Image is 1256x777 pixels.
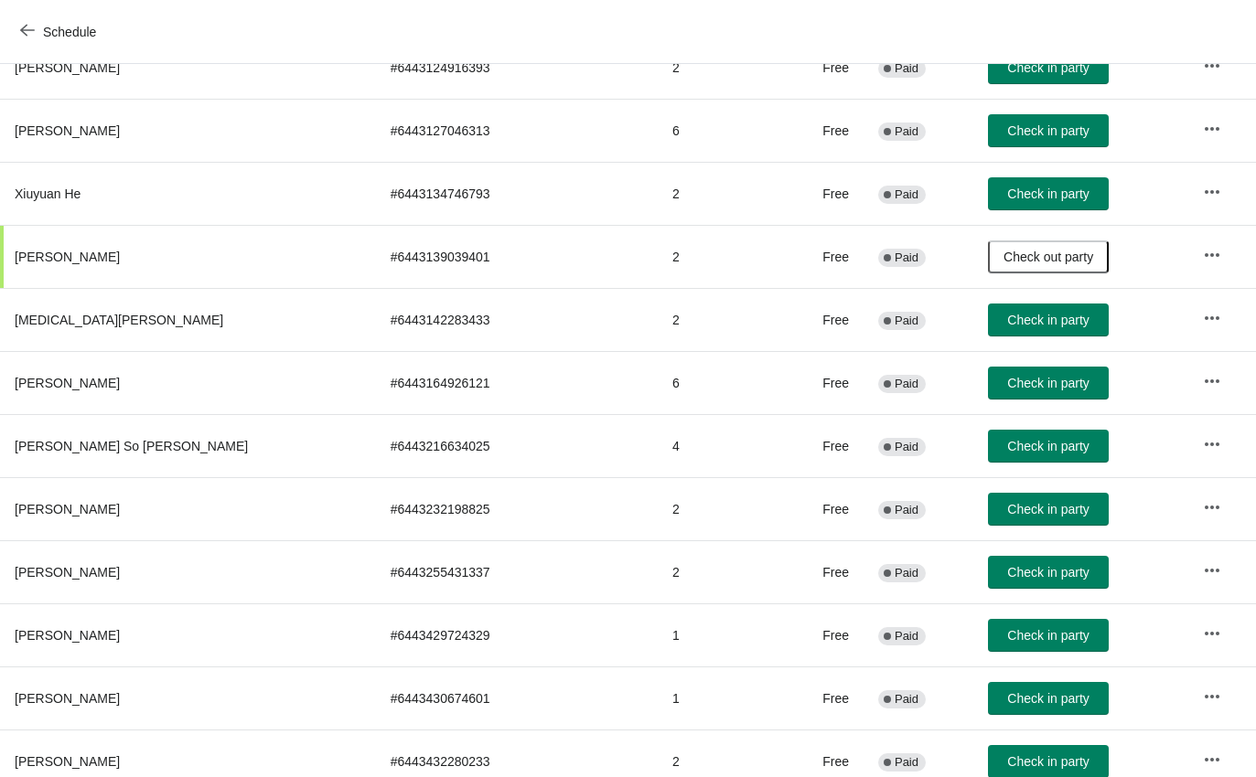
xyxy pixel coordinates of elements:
[658,414,783,477] td: 4
[895,692,918,707] span: Paid
[895,250,918,265] span: Paid
[988,430,1109,463] button: Check in party
[895,314,918,328] span: Paid
[988,682,1109,715] button: Check in party
[1007,565,1089,580] span: Check in party
[15,313,223,327] span: [MEDICAL_DATA][PERSON_NAME]
[15,186,81,201] span: Xiuyuan He
[895,61,918,76] span: Paid
[783,99,864,162] td: Free
[1007,60,1089,75] span: Check in party
[783,603,864,666] td: Free
[988,619,1109,652] button: Check in party
[1007,502,1089,516] span: Check in party
[988,303,1109,336] button: Check in party
[988,493,1109,526] button: Check in party
[895,124,918,139] span: Paid
[783,666,864,729] td: Free
[895,377,918,391] span: Paid
[376,225,658,288] td: # 6443139039401
[658,225,783,288] td: 2
[658,36,783,99] td: 2
[895,755,918,770] span: Paid
[376,36,658,99] td: # 6443124916393
[783,288,864,351] td: Free
[15,439,248,453] span: [PERSON_NAME] So [PERSON_NAME]
[376,603,658,666] td: # 6443429724329
[15,60,120,75] span: [PERSON_NAME]
[895,566,918,580] span: Paid
[658,666,783,729] td: 1
[1007,691,1089,706] span: Check in party
[15,628,120,643] span: [PERSON_NAME]
[658,477,783,540] td: 2
[1007,123,1089,138] span: Check in party
[1007,754,1089,769] span: Check in party
[988,51,1109,84] button: Check in party
[783,36,864,99] td: Free
[783,540,864,603] td: Free
[988,114,1109,147] button: Check in party
[658,603,783,666] td: 1
[15,754,120,769] span: [PERSON_NAME]
[15,565,120,580] span: [PERSON_NAME]
[988,556,1109,589] button: Check in party
[376,540,658,603] td: # 6443255431337
[658,351,783,414] td: 6
[15,691,120,706] span: [PERSON_NAME]
[658,162,783,225] td: 2
[783,414,864,477] td: Free
[15,250,120,264] span: [PERSON_NAME]
[376,351,658,414] td: # 6443164926121
[15,502,120,516] span: [PERSON_NAME]
[895,503,918,517] span: Paid
[988,367,1109,399] button: Check in party
[1007,439,1089,453] span: Check in party
[783,162,864,225] td: Free
[988,240,1109,273] button: Check out party
[783,351,864,414] td: Free
[658,288,783,351] td: 2
[1007,186,1089,201] span: Check in party
[783,225,864,288] td: Free
[658,540,783,603] td: 2
[783,477,864,540] td: Free
[15,123,120,138] span: [PERSON_NAME]
[658,99,783,162] td: 6
[895,440,918,454] span: Paid
[15,376,120,390] span: [PERSON_NAME]
[1007,376,1089,390] span: Check in party
[43,25,96,39] span: Schedule
[376,162,658,225] td: # 6443134746793
[988,177,1109,210] button: Check in party
[895,629,918,644] span: Paid
[895,187,918,202] span: Paid
[376,666,658,729] td: # 6443430674601
[1004,250,1093,264] span: Check out party
[1007,313,1089,327] span: Check in party
[376,288,658,351] td: # 6443142283433
[376,477,658,540] td: # 6443232198825
[9,16,111,48] button: Schedule
[1007,628,1089,643] span: Check in party
[376,99,658,162] td: # 6443127046313
[376,414,658,477] td: # 6443216634025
